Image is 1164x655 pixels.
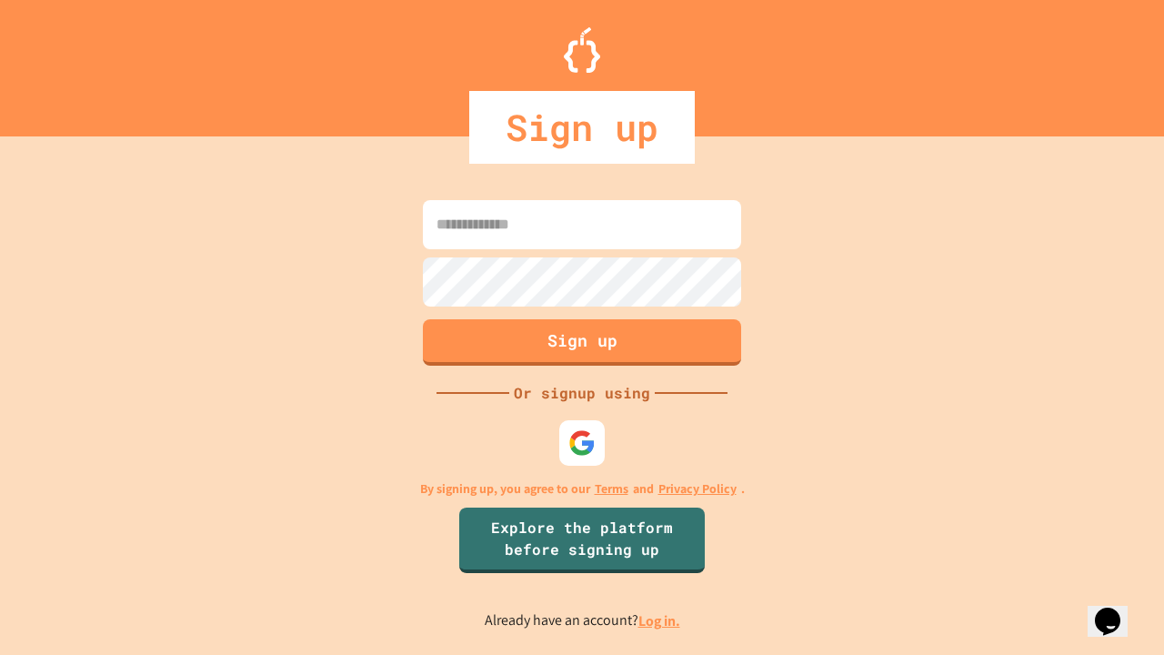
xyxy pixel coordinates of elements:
[509,382,655,404] div: Or signup using
[485,610,680,632] p: Already have an account?
[564,27,600,73] img: Logo.svg
[638,611,680,630] a: Log in.
[423,319,741,366] button: Sign up
[658,479,737,499] a: Privacy Policy
[420,479,745,499] p: By signing up, you agree to our and .
[469,91,695,164] div: Sign up
[459,508,705,573] a: Explore the platform before signing up
[1088,582,1146,637] iframe: chat widget
[595,479,628,499] a: Terms
[568,429,596,457] img: google-icon.svg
